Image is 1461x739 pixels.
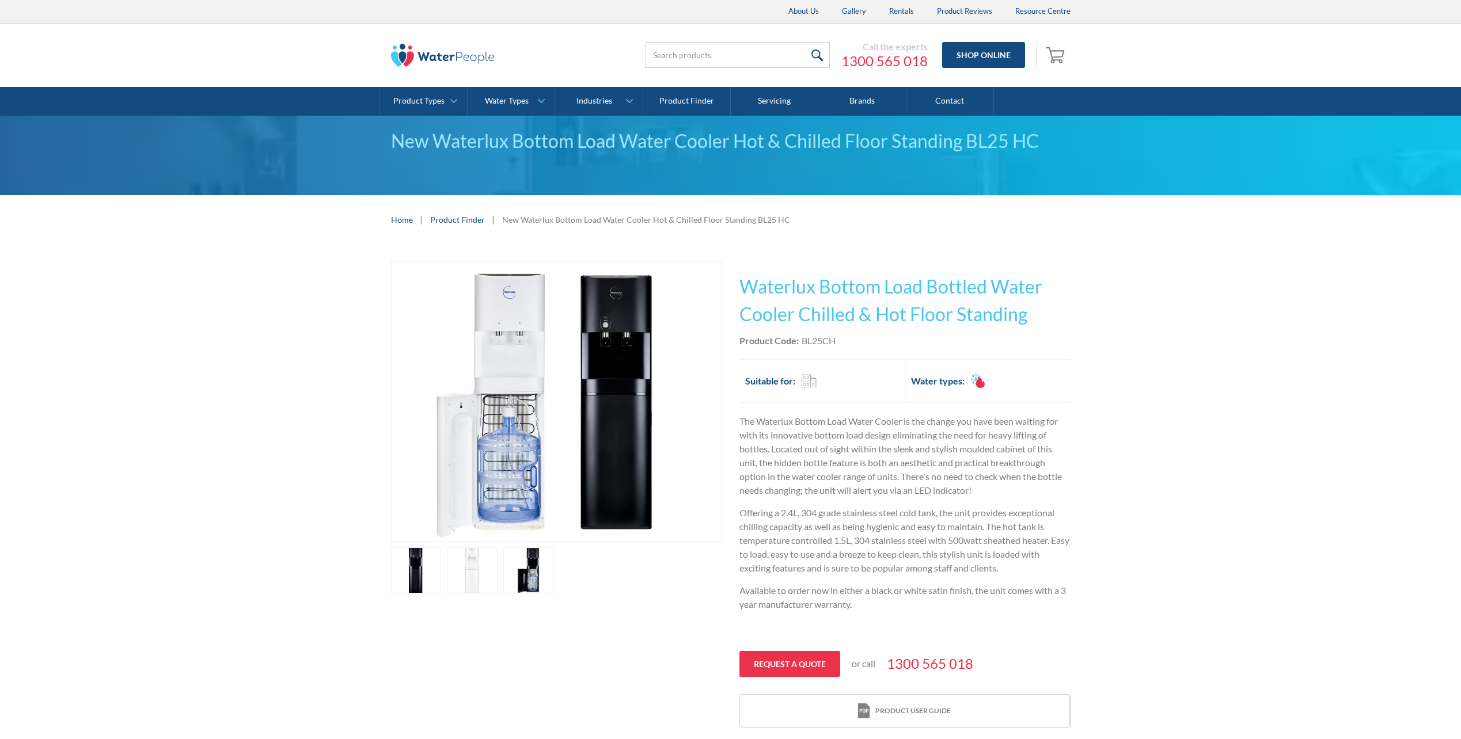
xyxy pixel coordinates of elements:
[802,334,836,348] div: BL25CH
[391,261,722,542] a: open lightbox
[393,96,445,106] div: Product Types
[841,52,928,70] a: 1300 565 018
[468,87,555,116] a: Water Types
[887,653,973,674] a: 1300 565 018
[502,214,790,226] div: New Waterlux Bottom Load Water Cooler Hot & Chilled Floor Standing BL25 HC
[858,703,870,719] img: print icon
[739,620,1071,634] p: ‍
[875,706,951,716] div: Product user guide
[739,506,1071,575] p: Offering a 2.4L, 304 grade stainless steel cold tank, the unit provides exceptional chilling capa...
[1046,45,1068,64] img: shopping cart
[818,87,906,116] a: Brands
[740,695,1069,727] a: print iconProduct user guide
[739,335,799,346] strong: Product Code:
[391,547,442,593] a: open lightbox
[485,96,529,106] div: Water Types
[419,212,424,226] div: |
[491,212,496,226] div: |
[911,374,965,388] h2: Water types:
[739,651,840,677] a: Request a quote
[503,547,554,593] a: open lightbox
[745,374,795,388] h2: Suitable for:
[739,273,1071,328] h1: Waterlux Bottom Load Bottled Water Cooler Chilled & Hot Floor Standing
[447,547,498,593] a: open lightbox
[1043,41,1071,69] a: Open cart
[841,41,928,52] div: Call the experts
[731,87,818,116] a: Servicing
[906,87,994,116] a: Contact
[643,87,731,116] a: Product Finder
[555,87,642,116] a: Industries
[380,87,467,116] a: Product Types
[430,214,485,226] a: Product Finder
[391,44,495,67] img: The Water People
[739,584,1071,611] p: Available to order now in either a black or white satin finish, the unit comes with a 3 year manu...
[417,262,696,541] img: New Waterlux Bottom Load Water Cooler Hot & Chilled Floor Standing BL25 HC
[646,42,830,68] input: Search products
[391,127,1071,155] div: New Waterlux Bottom Load Water Cooler Hot & Chilled Floor Standing BL25 HC
[739,414,1071,497] p: The Waterlux Bottom Load Water Cooler is the change you have been waiting for with its innovative...
[391,214,413,226] a: Home
[576,96,612,106] div: Industries
[852,657,875,671] p: or call
[942,42,1025,68] a: Shop Online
